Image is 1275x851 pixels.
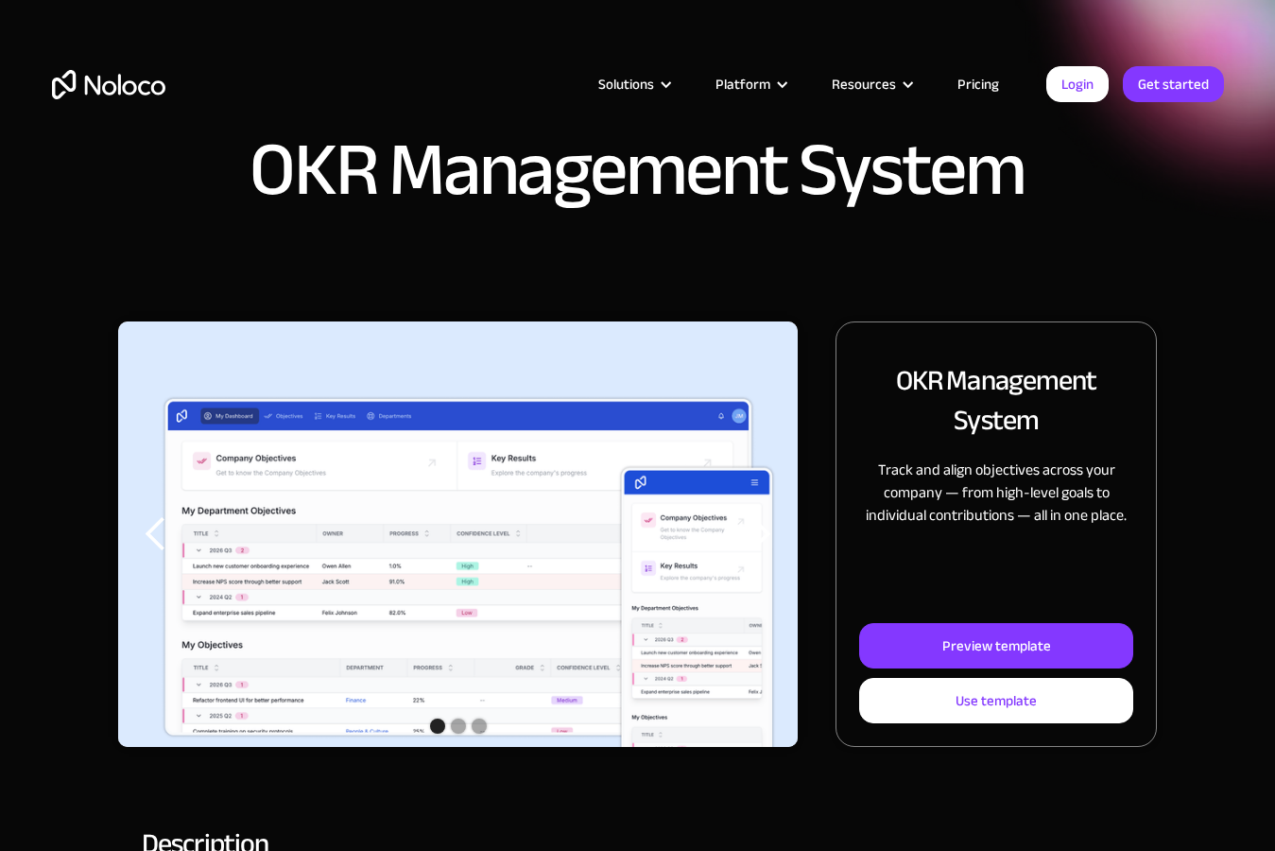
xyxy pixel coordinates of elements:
div: Preview template [942,634,1051,658]
div: Solutions [598,72,654,96]
a: Use template [859,678,1133,723]
p: Track and align objectives across your company — from high-level goals to individual contribution... [859,459,1133,527]
a: Login [1046,66,1109,102]
a: Get started [1123,66,1224,102]
div: previous slide [118,321,194,747]
div: Platform [692,72,808,96]
div: Show slide 3 of 3 [472,719,487,734]
div: next slide [722,321,798,747]
div: carousel [118,321,798,747]
a: Preview template [859,623,1133,669]
div: Show slide 1 of 3 [430,719,445,734]
a: Pricing [934,72,1023,96]
div: Solutions [575,72,692,96]
h2: OKR Management System [859,360,1133,440]
div: Use template [956,688,1037,713]
h1: OKR Management System [250,132,1025,208]
div: Resources [808,72,934,96]
div: Platform [715,72,770,96]
div: Resources [832,72,896,96]
div: 1 of 3 [118,321,798,747]
div: Show slide 2 of 3 [451,719,466,734]
a: home [52,70,165,99]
